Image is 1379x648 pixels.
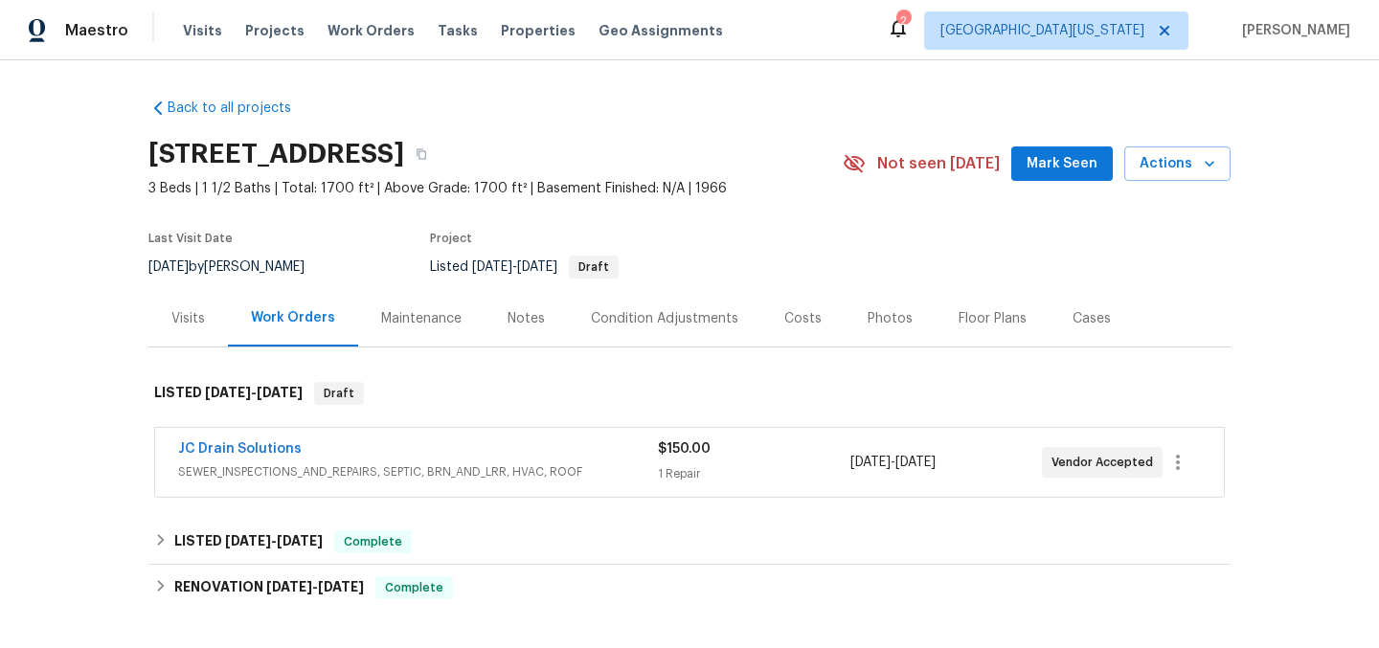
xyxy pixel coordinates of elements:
[896,11,910,31] div: 2
[174,530,323,553] h6: LISTED
[174,576,364,599] h6: RENOVATION
[148,260,189,274] span: [DATE]
[148,179,843,198] span: 3 Beds | 1 1/2 Baths | Total: 1700 ft² | Above Grade: 1700 ft² | Basement Finished: N/A | 1966
[257,386,303,399] span: [DATE]
[472,260,557,274] span: -
[591,309,738,328] div: Condition Adjustments
[277,534,323,547] span: [DATE]
[658,464,849,483] div: 1 Repair
[868,309,913,328] div: Photos
[1011,146,1113,182] button: Mark Seen
[404,137,439,171] button: Copy Address
[501,21,576,40] span: Properties
[1027,152,1097,176] span: Mark Seen
[850,456,891,469] span: [DATE]
[148,519,1231,565] div: LISTED [DATE]-[DATE]Complete
[148,233,233,244] span: Last Visit Date
[508,309,545,328] div: Notes
[225,534,323,547] span: -
[316,384,362,403] span: Draft
[438,24,478,37] span: Tasks
[658,442,711,456] span: $150.00
[171,309,205,328] div: Visits
[377,578,451,597] span: Complete
[328,21,415,40] span: Work Orders
[381,309,462,328] div: Maintenance
[225,534,271,547] span: [DATE]
[472,260,512,274] span: [DATE]
[940,21,1144,40] span: [GEOGRAPHIC_DATA][US_STATE]
[154,382,303,405] h6: LISTED
[430,233,472,244] span: Project
[205,386,251,399] span: [DATE]
[571,261,617,273] span: Draft
[318,580,364,593] span: [DATE]
[266,580,312,593] span: [DATE]
[251,308,335,327] div: Work Orders
[877,154,1000,173] span: Not seen [DATE]
[148,145,404,164] h2: [STREET_ADDRESS]
[245,21,305,40] span: Projects
[599,21,723,40] span: Geo Assignments
[148,256,328,279] div: by [PERSON_NAME]
[336,532,410,551] span: Complete
[959,309,1027,328] div: Floor Plans
[850,453,936,472] span: -
[430,260,619,274] span: Listed
[1124,146,1231,182] button: Actions
[148,565,1231,611] div: RENOVATION [DATE]-[DATE]Complete
[1140,152,1215,176] span: Actions
[148,363,1231,424] div: LISTED [DATE]-[DATE]Draft
[784,309,822,328] div: Costs
[266,580,364,593] span: -
[178,462,658,481] span: SEWER_INSPECTIONS_AND_REPAIRS, SEPTIC, BRN_AND_LRR, HVAC, ROOF
[1234,21,1350,40] span: [PERSON_NAME]
[178,442,302,456] a: JC Drain Solutions
[1051,453,1161,472] span: Vendor Accepted
[517,260,557,274] span: [DATE]
[183,21,222,40] span: Visits
[1073,309,1111,328] div: Cases
[65,21,128,40] span: Maestro
[205,386,303,399] span: -
[895,456,936,469] span: [DATE]
[148,99,332,118] a: Back to all projects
